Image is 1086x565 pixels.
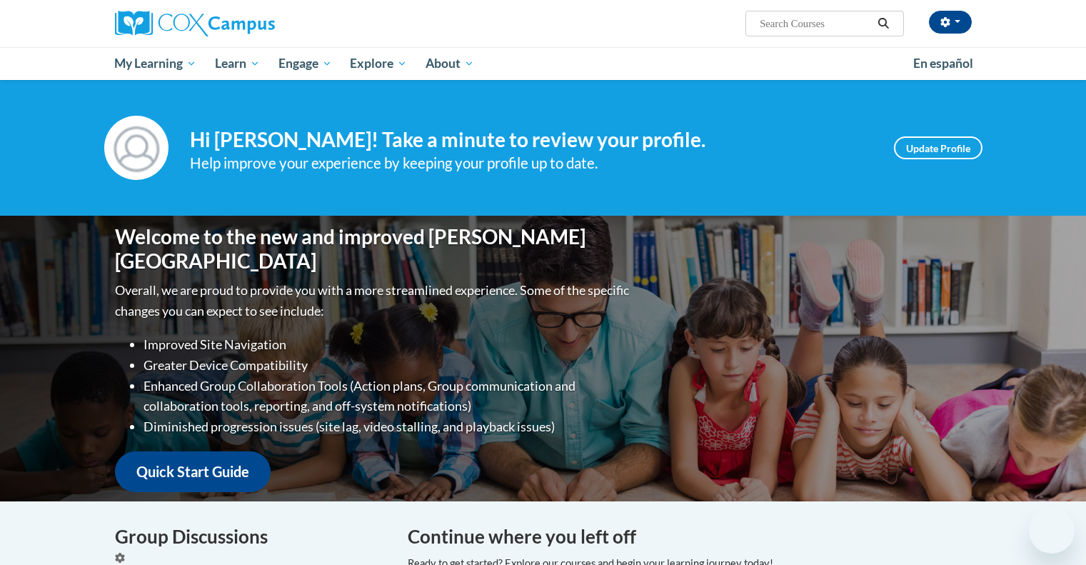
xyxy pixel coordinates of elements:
[144,376,633,417] li: Enhanced Group Collaboration Tools (Action plans, Group communication and collaboration tools, re...
[416,47,483,80] a: About
[215,55,260,72] span: Learn
[278,55,332,72] span: Engage
[115,225,633,273] h1: Welcome to the new and improved [PERSON_NAME][GEOGRAPHIC_DATA]
[873,15,894,32] button: Search
[426,55,474,72] span: About
[206,47,269,80] a: Learn
[115,11,275,36] img: Cox Campus
[269,47,341,80] a: Engage
[104,116,169,180] img: Profile Image
[408,523,972,551] h4: Continue where you left off
[758,15,873,32] input: Search Courses
[115,523,386,551] h4: Group Discussions
[115,11,386,36] a: Cox Campus
[1029,508,1075,554] iframe: Button to launch messaging window
[341,47,416,80] a: Explore
[115,280,633,321] p: Overall, we are proud to provide you with a more streamlined experience. Some of the specific cha...
[144,355,633,376] li: Greater Device Compatibility
[115,451,271,492] a: Quick Start Guide
[94,47,993,80] div: Main menu
[913,56,973,71] span: En español
[190,151,873,175] div: Help improve your experience by keeping your profile up to date.
[106,47,206,80] a: My Learning
[894,136,982,159] a: Update Profile
[904,49,982,79] a: En español
[929,11,972,34] button: Account Settings
[114,55,196,72] span: My Learning
[350,55,407,72] span: Explore
[144,334,633,355] li: Improved Site Navigation
[144,416,633,437] li: Diminished progression issues (site lag, video stalling, and playback issues)
[190,128,873,152] h4: Hi [PERSON_NAME]! Take a minute to review your profile.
